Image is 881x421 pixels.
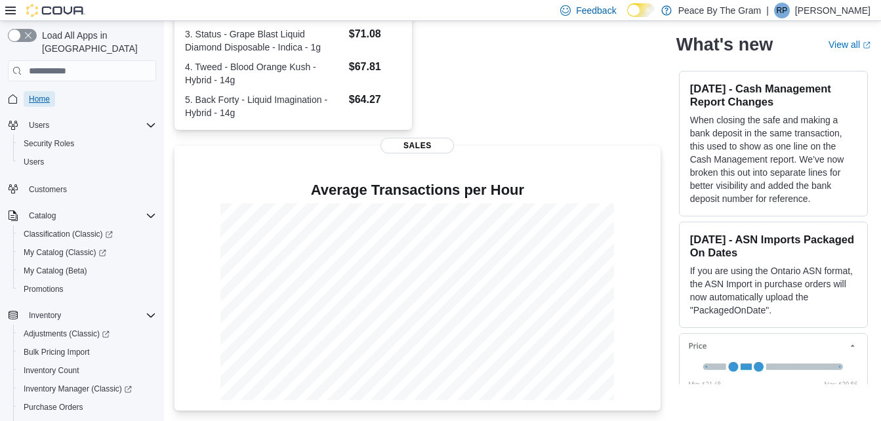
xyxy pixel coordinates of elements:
[185,60,344,87] dt: 4. Tweed - Blood Orange Kush - Hybrid - 14g
[774,3,790,18] div: Rob Pranger
[795,3,871,18] p: [PERSON_NAME]
[690,82,857,108] h3: [DATE] - Cash Management Report Changes
[24,347,90,357] span: Bulk Pricing Import
[18,154,49,170] a: Users
[24,208,156,224] span: Catalog
[627,3,655,17] input: Dark Mode
[3,89,161,108] button: Home
[13,280,161,298] button: Promotions
[24,138,74,149] span: Security Roles
[29,310,61,321] span: Inventory
[18,136,156,151] span: Security Roles
[13,153,161,171] button: Users
[349,59,402,75] dd: $67.81
[13,243,161,262] a: My Catalog (Classic)
[690,264,857,317] p: If you are using the Ontario ASN format, the ASN Import in purchase orders will now automatically...
[24,229,113,239] span: Classification (Classic)
[24,117,156,133] span: Users
[18,363,85,378] a: Inventory Count
[29,210,56,221] span: Catalog
[3,179,161,198] button: Customers
[24,157,44,167] span: Users
[18,344,156,360] span: Bulk Pricing Import
[18,326,115,342] a: Adjustments (Classic)
[380,138,454,153] span: Sales
[24,402,83,412] span: Purchase Orders
[24,365,79,376] span: Inventory Count
[777,3,788,18] span: RP
[18,363,156,378] span: Inventory Count
[13,325,161,343] a: Adjustments (Classic)
[24,329,110,339] span: Adjustments (Classic)
[18,226,118,242] a: Classification (Classic)
[18,245,156,260] span: My Catalog (Classic)
[576,4,616,17] span: Feedback
[863,41,871,49] svg: External link
[13,343,161,361] button: Bulk Pricing Import
[24,308,156,323] span: Inventory
[690,233,857,259] h3: [DATE] - ASN Imports Packaged On Dates
[18,281,69,297] a: Promotions
[24,308,66,323] button: Inventory
[13,262,161,280] button: My Catalog (Beta)
[24,180,156,197] span: Customers
[349,92,402,108] dd: $64.27
[678,3,762,18] p: Peace By The Gram
[676,34,773,55] h2: What's new
[18,136,79,151] a: Security Roles
[185,182,650,198] h4: Average Transactions per Hour
[18,245,112,260] a: My Catalog (Classic)
[24,247,106,258] span: My Catalog (Classic)
[349,26,402,42] dd: $71.08
[24,117,54,133] button: Users
[185,28,344,54] dt: 3. Status - Grape Blast Liquid Diamond Disposable - Indica - 1g
[13,361,161,380] button: Inventory Count
[829,39,871,50] a: View allExternal link
[690,113,857,205] p: When closing the safe and making a bank deposit in the same transaction, this used to show as one...
[18,381,137,397] a: Inventory Manager (Classic)
[13,398,161,416] button: Purchase Orders
[766,3,769,18] p: |
[18,263,156,279] span: My Catalog (Beta)
[18,344,95,360] a: Bulk Pricing Import
[18,399,89,415] a: Purchase Orders
[18,381,156,397] span: Inventory Manager (Classic)
[13,380,161,398] a: Inventory Manager (Classic)
[24,266,87,276] span: My Catalog (Beta)
[13,134,161,153] button: Security Roles
[29,184,67,195] span: Customers
[18,226,156,242] span: Classification (Classic)
[37,29,156,55] span: Load All Apps in [GEOGRAPHIC_DATA]
[18,399,156,415] span: Purchase Orders
[627,17,628,18] span: Dark Mode
[18,326,156,342] span: Adjustments (Classic)
[18,263,92,279] a: My Catalog (Beta)
[24,208,61,224] button: Catalog
[13,225,161,243] a: Classification (Classic)
[29,94,50,104] span: Home
[18,154,156,170] span: Users
[24,384,132,394] span: Inventory Manager (Classic)
[185,93,344,119] dt: 5. Back Forty - Liquid Imagination - Hybrid - 14g
[24,182,72,197] a: Customers
[24,90,156,107] span: Home
[24,91,55,107] a: Home
[26,4,85,17] img: Cova
[24,284,64,294] span: Promotions
[18,281,156,297] span: Promotions
[3,207,161,225] button: Catalog
[29,120,49,130] span: Users
[3,306,161,325] button: Inventory
[3,116,161,134] button: Users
